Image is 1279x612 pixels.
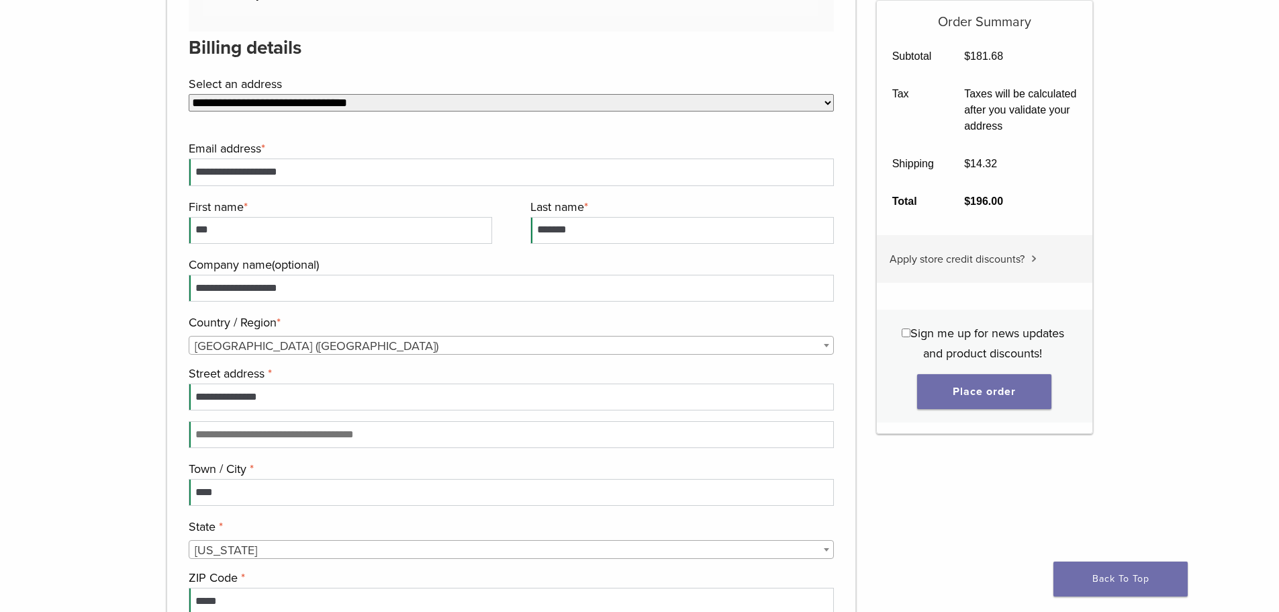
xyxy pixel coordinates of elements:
[890,253,1025,266] span: Apply store credit discounts?
[964,50,970,62] span: $
[189,337,834,355] span: United States (US)
[917,374,1051,409] button: Place order
[189,540,835,559] span: State
[189,312,831,333] label: Country / Region
[877,38,949,75] th: Subtotal
[877,1,1092,30] h5: Order Summary
[189,517,831,537] label: State
[1031,255,1037,262] img: caret.svg
[1053,562,1188,597] a: Back To Top
[189,74,831,94] label: Select an address
[189,197,489,217] label: First name
[964,158,997,169] bdi: 14.32
[877,183,949,220] th: Total
[189,138,831,159] label: Email address
[272,257,319,272] span: (optional)
[530,197,831,217] label: Last name
[964,158,970,169] span: $
[189,336,835,355] span: Country / Region
[964,195,970,207] span: $
[189,363,831,384] label: Street address
[189,255,831,275] label: Company name
[902,329,910,337] input: Sign me up for news updates and product discounts!
[877,145,949,183] th: Shipping
[189,32,835,64] h3: Billing details
[910,326,1064,361] span: Sign me up for news updates and product discounts!
[964,195,1003,207] bdi: 196.00
[189,459,831,479] label: Town / City
[189,568,831,588] label: ZIP Code
[949,75,1092,145] td: Taxes will be calculated after you validate your address
[877,75,949,145] th: Tax
[964,50,1003,62] bdi: 181.68
[189,541,834,560] span: Massachusetts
